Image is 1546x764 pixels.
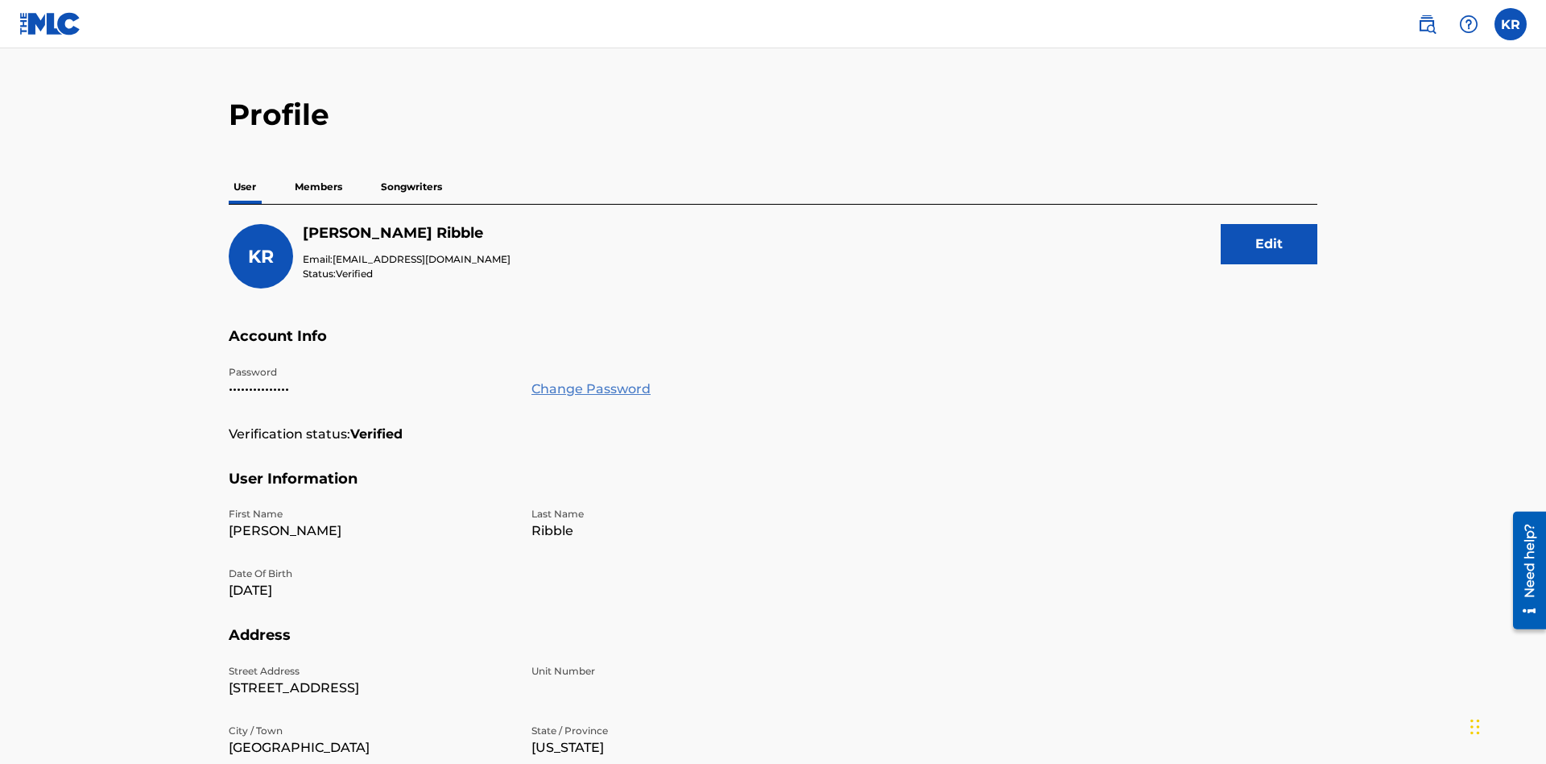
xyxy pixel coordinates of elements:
[531,507,815,521] p: Last Name
[290,170,347,204] p: Members
[531,664,815,679] p: Unit Number
[303,267,511,281] p: Status:
[1470,703,1480,751] div: Drag
[229,507,512,521] p: First Name
[531,724,815,738] p: State / Province
[229,724,512,738] p: City / Town
[1465,687,1546,764] iframe: Chat Widget
[1501,505,1546,637] iframe: Resource Center
[336,268,373,280] span: Verified
[229,470,1317,508] h5: User Information
[333,253,511,265] span: [EMAIL_ADDRESS][DOMAIN_NAME]
[19,12,81,35] img: MLC Logo
[229,97,1317,133] h2: Profile
[531,738,815,758] p: [US_STATE]
[248,246,274,268] span: KR
[1417,15,1436,34] img: search
[229,365,512,380] p: Password
[376,170,447,204] p: Songwriters
[229,664,512,679] p: Street Address
[303,252,511,267] p: Email:
[229,327,1317,365] h5: Account Info
[1221,224,1317,264] button: Edit
[229,170,261,204] p: User
[531,521,815,541] p: Ribble
[1411,8,1443,40] a: Public Search
[229,521,512,541] p: [PERSON_NAME]
[531,380,651,399] a: Change Password
[1459,15,1478,34] img: help
[229,738,512,758] p: [GEOGRAPHIC_DATA]
[229,626,1317,664] h5: Address
[229,581,512,600] p: [DATE]
[229,425,350,444] p: Verification status:
[1453,8,1485,40] div: Help
[229,567,512,581] p: Date Of Birth
[350,425,403,444] strong: Verified
[229,679,512,698] p: [STREET_ADDRESS]
[229,380,512,399] p: •••••••••••••••
[1494,8,1527,40] div: User Menu
[303,224,511,243] h5: Krystal Ribble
